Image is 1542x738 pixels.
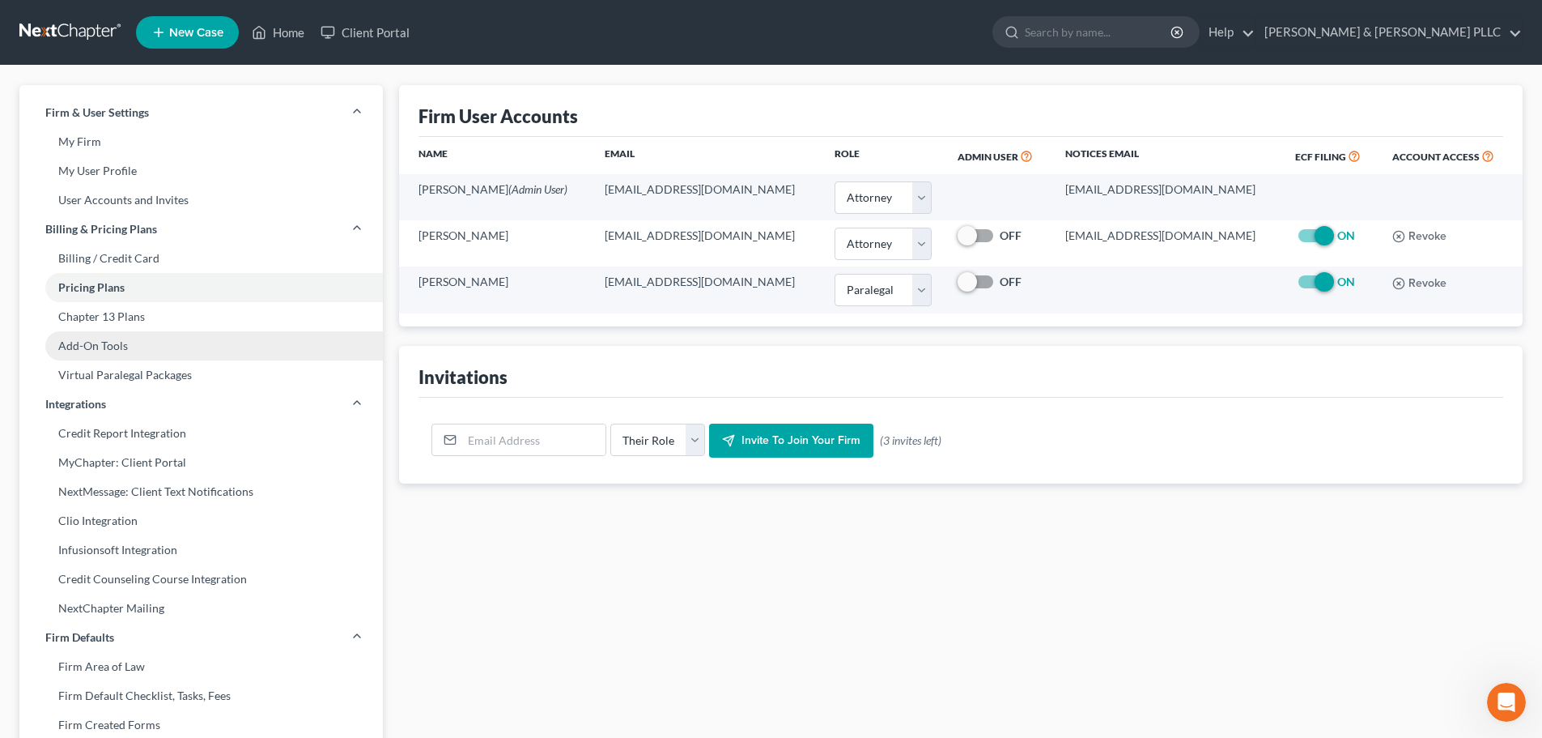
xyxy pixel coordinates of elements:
[11,6,41,37] button: go back
[19,565,383,594] a: Credit Counseling Course Integration
[19,186,383,215] a: User Accounts and Invites
[958,151,1018,163] span: Admin User
[45,396,106,412] span: Integrations
[19,594,383,623] a: NextChapter Mailing
[592,174,822,220] td: [EMAIL_ADDRESS][DOMAIN_NAME]
[19,360,383,390] a: Virtual Paralegal Packages
[13,127,265,330] div: In observance of[DATE],the NextChapter team will be out of office on[DATE]. Our team will be unav...
[399,174,592,220] td: [PERSON_NAME]
[26,257,219,286] a: Help Center
[462,424,605,455] input: Email Address
[19,390,383,419] a: Integrations
[399,220,592,267] td: [PERSON_NAME]
[592,220,822,267] td: [EMAIL_ADDRESS][DOMAIN_NAME]
[1000,228,1022,242] strong: OFF
[79,8,184,20] h1: [PERSON_NAME]
[19,419,383,448] a: Credit Report Integration
[1392,230,1446,243] button: Revoke
[19,331,383,360] a: Add-On Tools
[19,273,383,302] a: Pricing Plans
[822,137,945,174] th: Role
[19,535,383,565] a: Infusionsoft Integration
[741,433,860,447] span: Invite to join your firm
[709,424,873,458] button: Invite to join your firm
[312,18,418,47] a: Client Portal
[19,652,383,681] a: Firm Area of Law
[19,302,383,331] a: Chapter 13 Plans
[19,127,383,156] a: My Firm
[253,6,284,37] button: Home
[19,681,383,710] a: Firm Default Checklist, Tasks, Fees
[1256,18,1522,47] a: [PERSON_NAME] & [PERSON_NAME] PLLC
[418,105,578,128] div: Firm User Accounts
[880,433,941,449] span: (3 invites left)
[19,98,383,127] a: Firm & User Settings
[1200,18,1255,47] a: Help
[1295,151,1346,163] span: ECF Filing
[26,256,253,319] div: We encourage you to use the to answer any questions and we will respond to any unanswered inquiri...
[508,182,567,196] span: (Admin User)
[40,233,83,246] b: [DATE]
[1337,275,1355,288] strong: ON
[19,244,383,273] a: Billing / Credit Card
[418,365,508,389] div: Invitations
[1337,228,1355,242] strong: ON
[45,629,114,646] span: Firm Defaults
[121,138,168,151] b: [DATE],
[13,127,311,365] div: Emma says…
[1392,151,1480,163] span: Account Access
[40,169,83,182] b: [DATE]
[592,267,822,313] td: [EMAIL_ADDRESS][DOMAIN_NAME]
[399,137,592,174] th: Name
[14,497,310,524] textarea: Message…
[19,623,383,652] a: Firm Defaults
[103,531,116,544] button: Start recording
[284,6,313,36] div: Close
[169,27,223,39] span: New Case
[1052,137,1282,174] th: Notices Email
[1052,220,1282,267] td: [EMAIL_ADDRESS][DOMAIN_NAME]
[19,156,383,186] a: My User Profile
[1392,277,1446,290] button: Revoke
[278,524,304,550] button: Send a message…
[1487,683,1526,722] iframe: Intercom live chat
[19,448,383,477] a: MyChapter: Client Portal
[1000,275,1022,288] strong: OFF
[244,18,312,47] a: Home
[45,221,157,237] span: Billing & Pricing Plans
[79,20,194,36] p: Active in the last 15m
[26,333,156,343] div: [PERSON_NAME] • 2m ago
[25,531,38,544] button: Emoji picker
[1052,174,1282,220] td: [EMAIL_ADDRESS][DOMAIN_NAME]
[19,215,383,244] a: Billing & Pricing Plans
[46,9,72,35] img: Profile image for Emma
[19,477,383,506] a: NextMessage: Client Text Notifications
[1025,17,1173,47] input: Search by name...
[51,531,64,544] button: Gif picker
[26,137,253,248] div: In observance of the NextChapter team will be out of office on . Our team will be unavailable for...
[45,105,149,121] span: Firm & User Settings
[592,137,822,174] th: Email
[399,267,592,313] td: [PERSON_NAME]
[19,506,383,535] a: Clio Integration
[77,531,90,544] button: Upload attachment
